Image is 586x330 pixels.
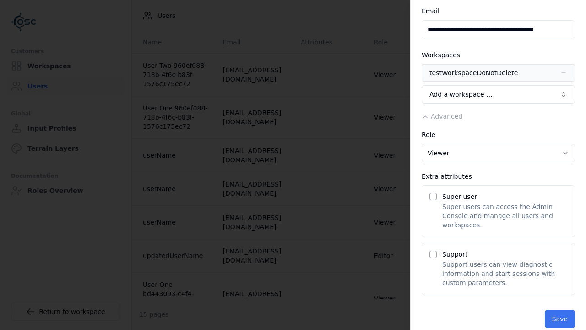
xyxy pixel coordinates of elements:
label: Super user [442,193,477,200]
button: Advanced [422,112,462,121]
label: Role [422,131,435,138]
span: Advanced [431,113,462,120]
label: Workspaces [422,51,460,59]
div: testWorkspaceDoNotDelete [429,68,518,77]
p: Support users can view diagnostic information and start sessions with custom parameters. [442,260,567,287]
button: Save [545,310,575,328]
label: Email [422,7,439,15]
div: Extra attributes [422,173,575,180]
span: Add a workspace … [429,90,493,99]
p: Super users can access the Admin Console and manage all users and workspaces. [442,202,567,230]
label: Support [442,251,467,258]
